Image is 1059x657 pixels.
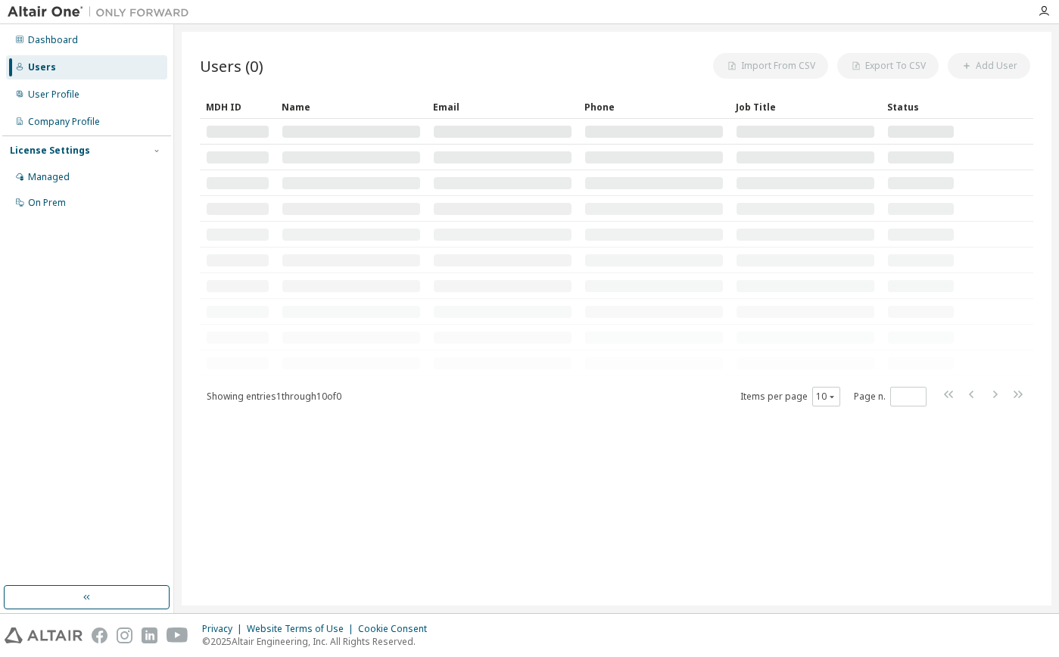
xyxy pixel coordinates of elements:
[358,623,436,635] div: Cookie Consent
[740,387,840,406] span: Items per page
[117,627,132,643] img: instagram.svg
[142,627,157,643] img: linkedin.svg
[736,95,875,119] div: Job Title
[28,171,70,183] div: Managed
[5,627,83,643] img: altair_logo.svg
[948,53,1030,79] button: Add User
[282,95,421,119] div: Name
[854,387,927,406] span: Page n.
[8,5,197,20] img: Altair One
[92,627,107,643] img: facebook.svg
[584,95,724,119] div: Phone
[28,61,56,73] div: Users
[713,53,828,79] button: Import From CSV
[167,627,188,643] img: youtube.svg
[837,53,939,79] button: Export To CSV
[28,197,66,209] div: On Prem
[887,95,955,119] div: Status
[207,390,341,403] span: Showing entries 1 through 10 of 0
[433,95,572,119] div: Email
[10,145,90,157] div: License Settings
[247,623,358,635] div: Website Terms of Use
[202,623,247,635] div: Privacy
[200,55,263,76] span: Users (0)
[206,95,269,119] div: MDH ID
[28,89,79,101] div: User Profile
[28,34,78,46] div: Dashboard
[202,635,436,648] p: © 2025 Altair Engineering, Inc. All Rights Reserved.
[816,391,836,403] button: 10
[28,116,100,128] div: Company Profile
